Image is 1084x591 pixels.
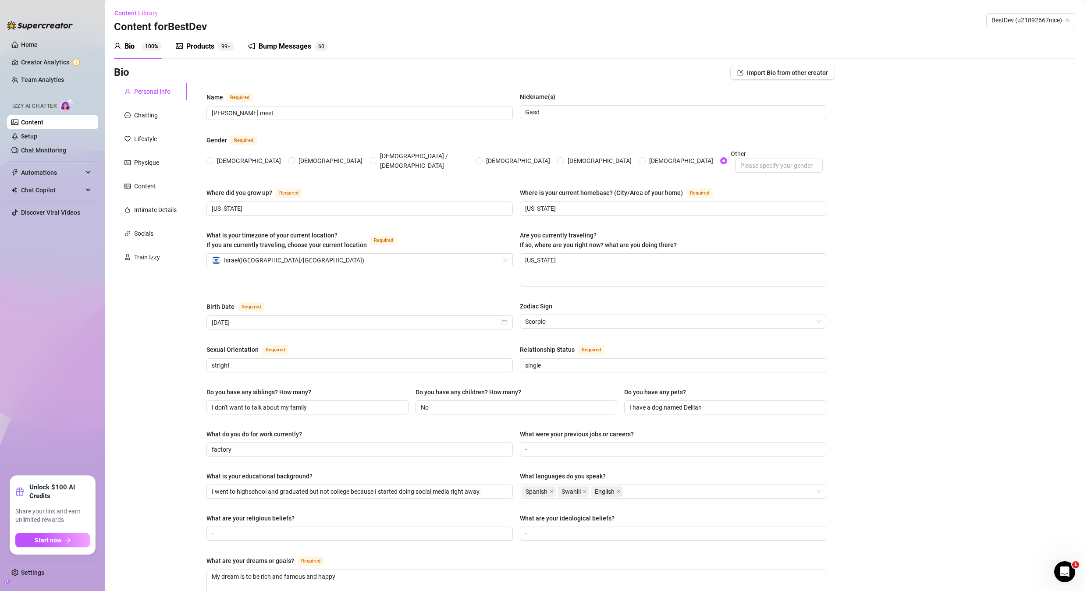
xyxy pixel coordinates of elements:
[520,513,615,523] div: What are your ideological beliefs?
[134,229,153,238] div: Socials
[134,134,157,144] div: Lifestyle
[686,188,713,198] span: Required
[298,556,324,566] span: Required
[134,181,156,191] div: Content
[206,471,313,481] div: What is your educational background?
[206,429,308,439] label: What do you do for work currently?
[416,387,521,397] div: Do you have any children? How many?
[227,93,253,103] span: Required
[206,387,317,397] label: Do you have any siblings? How many?
[231,136,257,145] span: Required
[134,205,177,215] div: Intimate Details
[520,188,683,198] div: Where is your current homebase? (City/Area of your home)
[212,487,506,496] input: What is your educational background?
[65,537,71,543] span: arrow-right
[114,42,121,50] span: user
[578,345,604,355] span: Required
[124,254,131,260] span: experiment
[212,108,506,118] input: Name
[520,513,621,523] label: What are your ideological beliefs?
[206,345,259,354] div: Sexual Orientation
[21,166,83,180] span: Automations
[520,232,677,248] span: Are you currently traveling? If so, where are you right now? what are you doing there?
[186,41,214,52] div: Products
[370,236,397,245] span: Required
[624,387,692,397] label: Do you have any pets?
[212,445,506,454] input: What do you do for work currently?
[124,230,131,237] span: link
[15,487,24,496] span: gift
[206,301,274,312] label: Birth Date
[1065,18,1070,23] span: team
[206,92,223,102] div: Name
[206,556,294,566] div: What are your dreams or goals?
[176,42,183,50] span: picture
[114,10,158,17] span: Content Library
[737,70,743,76] span: import
[238,302,264,312] span: Required
[629,403,819,412] input: Do you have any pets?
[276,188,302,198] span: Required
[114,66,129,80] h3: Bio
[730,66,835,80] button: Import Bio from other creator
[212,318,500,327] input: Birth Date
[212,403,402,412] input: Do you have any siblings? How many?
[124,112,131,118] span: message
[727,149,826,173] span: Other
[318,43,321,50] span: 6
[583,489,587,494] span: close
[21,119,43,126] a: Content
[21,41,38,48] a: Home
[520,471,612,481] label: What languages do you speak?
[525,445,819,454] input: What were your previous jobs or careers?
[206,513,295,523] div: What are your religious beliefs?
[525,315,821,328] span: Scorpio
[29,483,90,500] strong: Unlock $100 AI Credits
[124,88,131,95] span: user
[520,301,552,311] div: Zodiac Sign
[520,344,614,355] label: Relationship Status
[520,92,555,102] div: Nickname(s)
[114,20,207,34] h3: Content for BestDev
[262,345,288,355] span: Required
[206,232,367,248] span: What is your timezone of your current location? If you are currently traveling, choose your curre...
[21,209,80,216] a: Discover Viral Videos
[60,99,74,111] img: AI Chatter
[206,471,319,481] label: What is your educational background?
[522,486,556,497] span: Spanish
[7,21,73,30] img: logo-BBDzfeDw.svg
[213,156,284,166] span: [DEMOGRAPHIC_DATA]
[591,486,623,497] span: English
[124,136,131,142] span: heart
[206,556,334,566] label: What are your dreams or goals?
[206,302,235,311] div: Birth Date
[520,471,606,481] div: What languages do you speak?
[206,344,298,355] label: Sexual Orientation
[525,107,819,117] input: Nickname(s)
[416,387,527,397] label: Do you have any children? How many?
[616,489,621,494] span: close
[218,42,234,51] sup: 143
[206,92,263,103] label: Name
[4,579,11,585] span: build
[520,301,558,311] label: Zodiac Sign
[15,533,90,547] button: Start nowarrow-right
[134,110,158,120] div: Chatting
[15,507,90,524] span: Share your link and earn unlimited rewards
[12,102,57,110] span: Izzy AI Chatter
[525,529,819,538] input: What are your ideological beliefs?
[624,387,686,397] div: Do you have any pets?
[206,135,267,145] label: Gender
[520,188,722,198] label: Where is your current homebase? (City/Area of your home)
[124,41,135,52] div: Bio
[520,92,562,102] label: Nickname(s)
[212,361,506,370] input: Sexual Orientation
[212,529,506,538] input: What are your religious beliefs?
[21,55,91,69] a: Creator Analytics exclamation-circle
[377,151,472,170] span: [DEMOGRAPHIC_DATA] / [DEMOGRAPHIC_DATA]
[421,403,611,412] input: Do you have any children? How many?
[520,429,634,439] div: What were your previous jobs or careers?
[549,489,554,494] span: close
[21,133,37,140] a: Setup
[562,487,581,496] span: Swahili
